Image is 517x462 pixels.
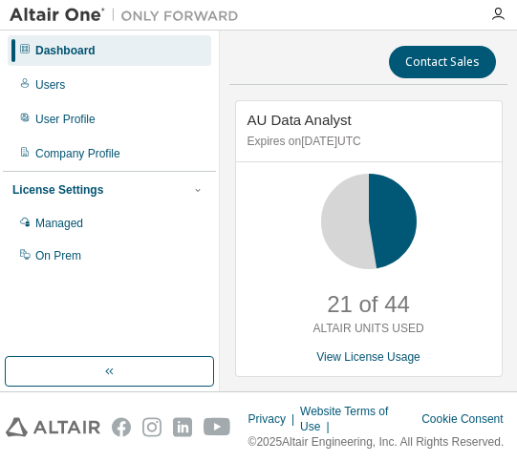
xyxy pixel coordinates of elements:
[316,350,420,364] a: View License Usage
[6,417,100,437] img: altair_logo.svg
[35,146,120,161] div: Company Profile
[248,112,352,128] span: AU Data Analyst
[10,6,248,25] img: Altair One
[12,182,103,198] div: License Settings
[300,404,421,434] div: Website Terms of Use
[421,411,511,427] div: Cookie Consent
[312,321,423,337] p: ALTAIR UNITS USED
[112,417,131,437] img: facebook.svg
[35,77,65,93] div: Users
[248,411,300,427] div: Privacy
[204,417,230,437] img: youtube.svg
[35,248,81,263] div: On Prem
[173,417,192,437] img: linkedin.svg
[142,417,162,437] img: instagram.svg
[35,216,83,231] div: Managed
[248,434,511,451] p: © 2025 Altair Engineering, Inc. All Rights Reserved.
[327,288,410,321] p: 21 of 44
[35,112,96,127] div: User Profile
[35,43,96,58] div: Dashboard
[248,134,485,150] p: Expires on [DATE] UTC
[389,46,496,78] button: Contact Sales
